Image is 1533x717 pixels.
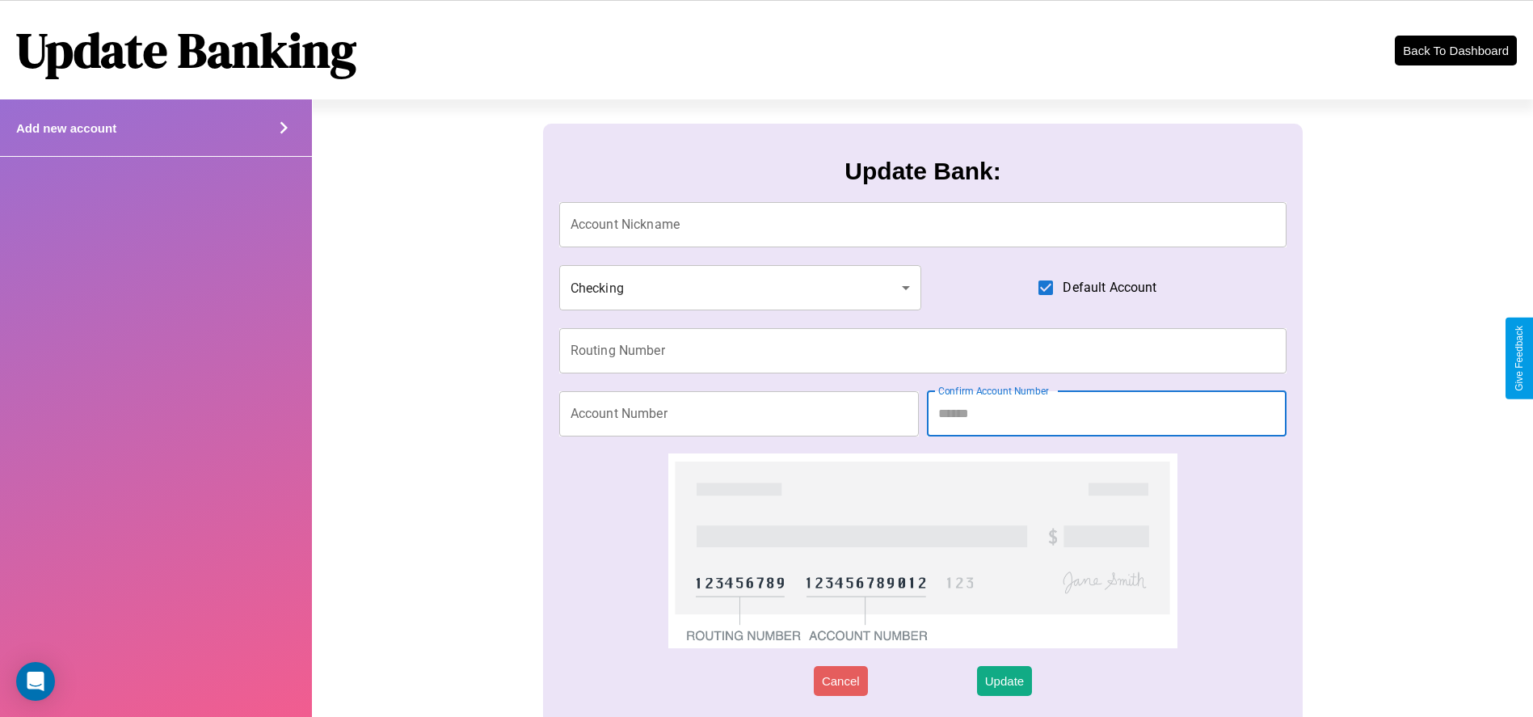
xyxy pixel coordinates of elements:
[1514,326,1525,391] div: Give Feedback
[668,453,1178,648] img: check
[559,265,921,310] div: Checking
[16,121,116,135] h4: Add new account
[16,17,356,83] h1: Update Banking
[814,666,868,696] button: Cancel
[977,666,1032,696] button: Update
[1395,36,1517,65] button: Back To Dashboard
[844,158,1000,185] h3: Update Bank:
[16,662,55,701] div: Open Intercom Messenger
[938,384,1049,398] label: Confirm Account Number
[1063,278,1156,297] span: Default Account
